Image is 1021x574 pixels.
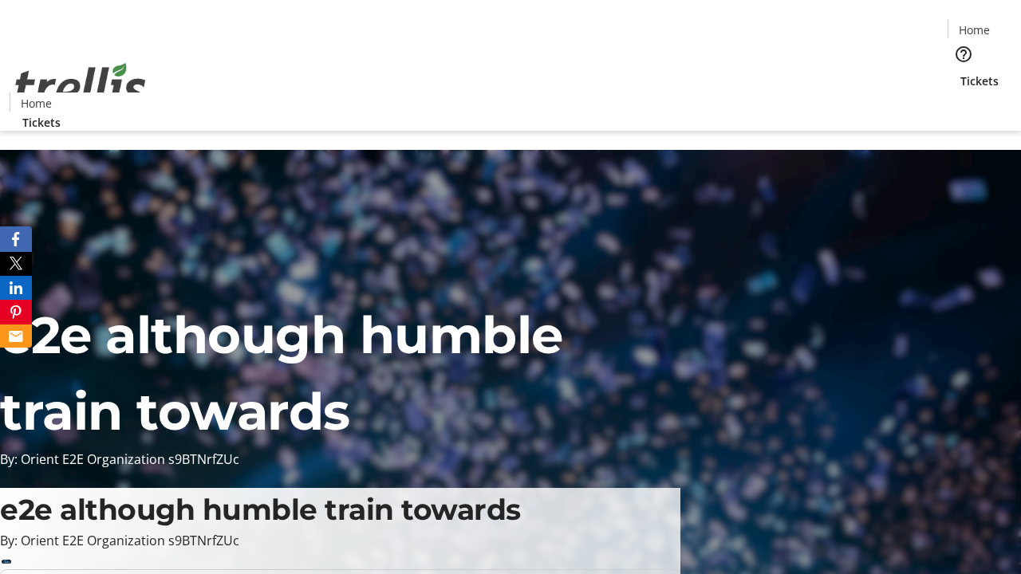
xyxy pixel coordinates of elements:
a: Tickets [948,73,1011,89]
span: Home [959,22,990,38]
a: Home [948,22,999,38]
a: Tickets [10,114,73,131]
button: Help [948,38,980,70]
button: Cart [948,89,980,121]
a: Home [10,95,61,112]
img: Orient E2E Organization s9BTNrfZUc's Logo [10,45,152,125]
span: Tickets [960,73,999,89]
span: Home [21,95,52,112]
span: Tickets [22,114,61,131]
